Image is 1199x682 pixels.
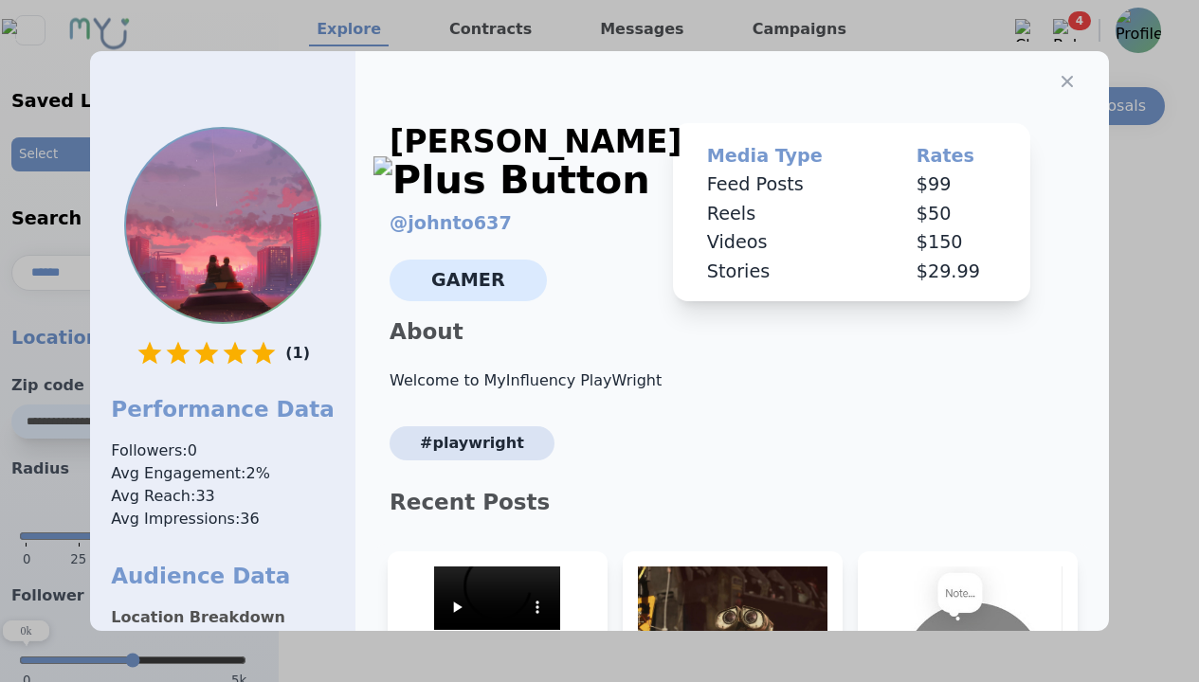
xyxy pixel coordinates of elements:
[681,142,890,170] th: Media Type
[111,440,335,462] span: Followers: 0
[374,369,1090,392] p: Welcome to MyInfluency PlayWright
[390,260,547,301] span: Gamer
[111,394,335,424] h1: Performance Data
[390,123,681,199] div: [PERSON_NAME]
[373,156,650,204] img: Plus Button
[681,170,890,200] td: Feed Posts
[285,339,310,368] p: ( 1 )
[390,212,512,234] a: @johnto637
[681,258,890,287] td: Stories
[390,426,554,460] span: #PlayWright
[111,606,335,629] p: Location Breakdown
[111,462,335,485] span: Avg Engagement: 2 %
[681,228,890,258] td: Videos
[890,258,1024,287] td: $ 29.99
[890,170,1024,200] td: $ 99
[890,228,1024,258] td: $ 150
[681,200,890,229] td: Reels
[374,487,1090,517] p: Recent Posts
[890,142,1024,170] th: Rates
[111,508,335,530] span: Avg Impressions: 36
[374,316,1090,347] p: About
[111,561,335,591] h1: Audience Data
[111,485,335,508] span: Avg Reach: 33
[890,200,1024,229] td: $ 50
[126,129,319,322] img: Profile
